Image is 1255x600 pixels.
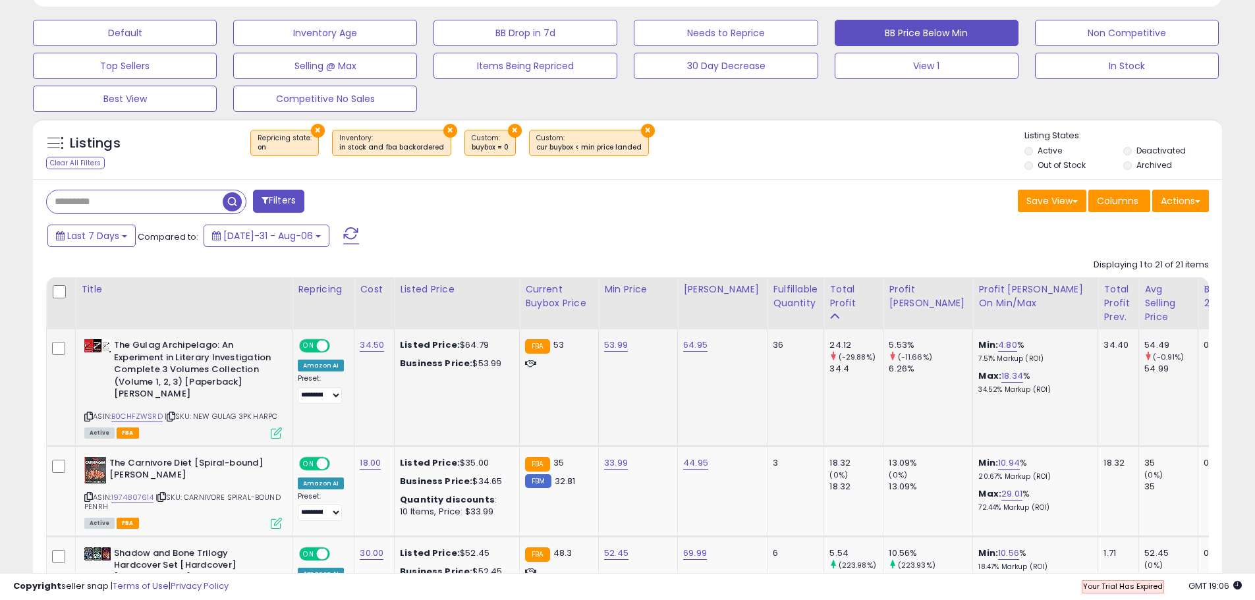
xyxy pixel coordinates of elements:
div: cur buybox < min price landed [536,143,642,152]
p: Listing States: [1024,130,1222,142]
button: 30 Day Decrease [634,53,818,79]
p: 72.44% Markup (ROI) [978,503,1088,512]
span: Columns [1097,194,1138,207]
button: View 1 [835,53,1018,79]
div: ASIN: [84,339,282,437]
div: % [978,488,1088,512]
small: (0%) [1144,560,1163,570]
span: FBA [117,427,139,439]
a: 1974807614 [111,492,153,503]
small: (-11.66%) [898,352,932,362]
b: Shadow and Bone Trilogy Hardcover Set [Hardcover] [PERSON_NAME] [114,547,274,587]
button: Last 7 Days [47,225,136,247]
a: B0CHFZWSRD [111,411,163,422]
div: 5.53% [889,339,972,351]
button: Selling @ Max [233,53,417,79]
span: ON [300,341,317,352]
b: Min: [978,456,998,469]
div: on [258,143,312,152]
button: Top Sellers [33,53,217,79]
small: FBM [525,474,551,488]
th: The percentage added to the cost of goods (COGS) that forms the calculator for Min & Max prices. [973,277,1098,329]
div: Cost [360,283,389,296]
div: 24.12 [829,339,883,351]
div: in stock and fba backordered [339,143,444,152]
div: buybox = 0 [472,143,509,152]
b: Listed Price: [400,339,460,351]
div: Amazon AI [298,360,344,371]
b: Max: [978,369,1001,382]
a: 30.00 [360,547,383,560]
span: OFF [328,341,349,352]
div: 18.32 [829,457,883,469]
small: FBA [525,457,549,472]
a: 69.99 [683,547,707,560]
div: 0% [1204,457,1247,469]
button: [DATE]-31 - Aug-06 [204,225,329,247]
a: 34.50 [360,339,384,352]
button: Default [33,20,217,46]
span: All listings currently available for purchase on Amazon [84,518,115,529]
span: Compared to: [138,231,198,243]
span: OFF [328,458,349,469]
div: $34.65 [400,476,509,487]
strong: Copyright [13,580,61,592]
a: Terms of Use [113,580,169,592]
small: FBA [525,547,549,562]
div: 36 [773,339,814,351]
label: Archived [1136,159,1172,171]
a: Privacy Policy [171,580,229,592]
div: $53.99 [400,358,509,369]
a: 18.00 [360,456,381,470]
span: Your Trial Has Expired [1083,581,1163,591]
div: 3 [773,457,814,469]
span: FBA [117,518,139,529]
div: $52.45 [400,547,509,559]
span: Custom: [472,133,509,153]
b: The Gulag Archipelago: An Experiment in Literary Investigation Complete 3 Volumes Collection (Vol... [114,339,274,404]
div: Listed Price [400,283,514,296]
div: % [978,339,1088,364]
span: Last 7 Days [67,229,119,242]
a: 10.94 [998,456,1020,470]
div: Fulfillable Quantity [773,283,818,310]
a: 4.80 [998,339,1017,352]
button: × [641,124,655,138]
p: 34.52% Markup (ROI) [978,385,1088,395]
div: 18.32 [829,481,883,493]
div: Min Price [604,283,672,296]
label: Active [1038,145,1062,156]
button: Inventory Age [233,20,417,46]
div: 10.56% [889,547,972,559]
span: ON [300,458,317,469]
div: Clear All Filters [46,157,105,169]
div: 34.40 [1103,339,1129,351]
div: Repricing [298,283,349,296]
a: 33.99 [604,456,628,470]
button: Best View [33,86,217,112]
b: Listed Price: [400,456,460,469]
b: Business Price: [400,475,472,487]
label: Out of Stock [1038,159,1086,171]
small: (223.98%) [839,560,876,570]
label: Deactivated [1136,145,1186,156]
span: [DATE]-31 - Aug-06 [223,229,313,242]
div: : [400,494,509,506]
div: 5.54 [829,547,883,559]
div: 6.26% [889,363,972,375]
span: Inventory : [339,133,444,153]
div: % [978,457,1088,481]
small: (223.93%) [898,560,935,570]
div: 54.49 [1144,339,1198,351]
div: Current Buybox Price [525,283,593,310]
b: Listed Price: [400,547,460,559]
div: 6 [773,547,814,559]
div: Preset: [298,374,344,404]
span: | SKU: NEW GULAG 3PK HARPC [165,411,277,422]
div: Avg Selling Price [1144,283,1192,324]
b: Min: [978,339,998,351]
button: In Stock [1035,53,1219,79]
small: (-29.88%) [839,352,876,362]
a: 10.56 [998,547,1019,560]
div: $35.00 [400,457,509,469]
